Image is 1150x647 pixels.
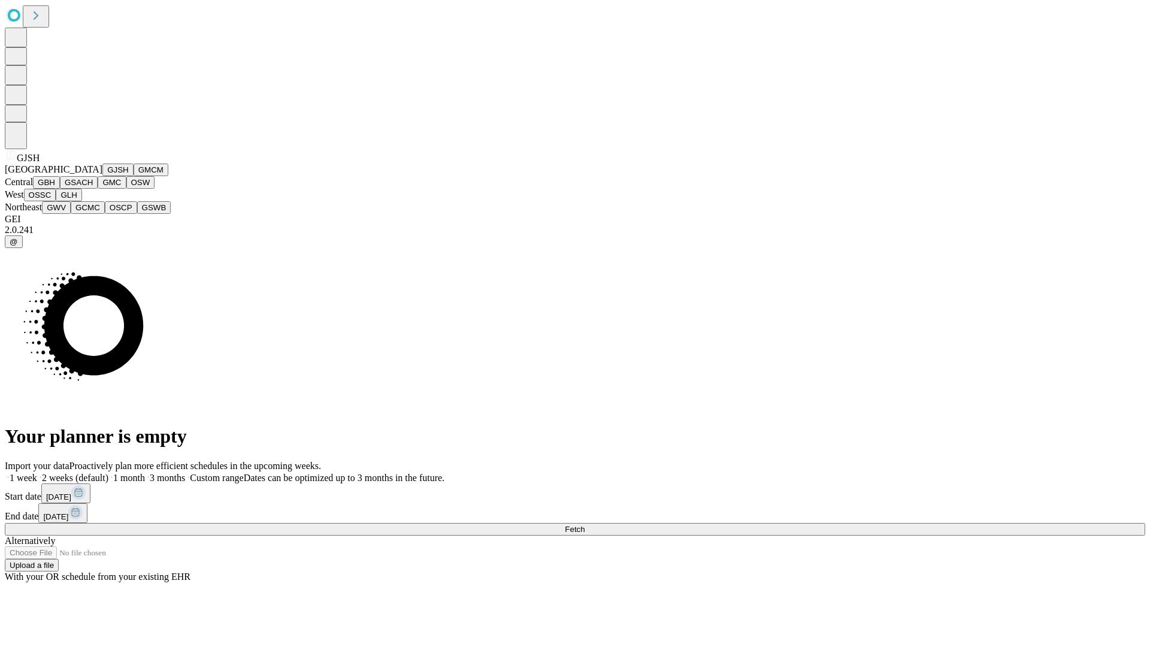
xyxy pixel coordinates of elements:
[24,189,56,201] button: OSSC
[5,572,190,582] span: With your OR schedule from your existing EHR
[5,536,55,546] span: Alternatively
[42,473,108,483] span: 2 weeks (default)
[137,201,171,214] button: GSWB
[5,461,69,471] span: Import your data
[60,176,98,189] button: GSACH
[10,473,37,483] span: 1 week
[5,523,1145,536] button: Fetch
[46,492,71,501] span: [DATE]
[5,189,24,199] span: West
[98,176,126,189] button: GMC
[5,503,1145,523] div: End date
[5,483,1145,503] div: Start date
[5,235,23,248] button: @
[71,201,105,214] button: GCMC
[5,225,1145,235] div: 2.0.241
[102,164,134,176] button: GJSH
[5,177,33,187] span: Central
[5,164,102,174] span: [GEOGRAPHIC_DATA]
[113,473,145,483] span: 1 month
[69,461,321,471] span: Proactively plan more efficient schedules in the upcoming weeks.
[150,473,185,483] span: 3 months
[134,164,168,176] button: GMCM
[42,201,71,214] button: GWV
[56,189,81,201] button: GLH
[10,237,18,246] span: @
[41,483,90,503] button: [DATE]
[38,503,87,523] button: [DATE]
[126,176,155,189] button: OSW
[105,201,137,214] button: OSCP
[5,214,1145,225] div: GEI
[565,525,585,534] span: Fetch
[17,153,40,163] span: GJSH
[43,512,68,521] span: [DATE]
[33,176,60,189] button: GBH
[5,559,59,572] button: Upload a file
[190,473,243,483] span: Custom range
[5,202,42,212] span: Northeast
[244,473,444,483] span: Dates can be optimized up to 3 months in the future.
[5,425,1145,448] h1: Your planner is empty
